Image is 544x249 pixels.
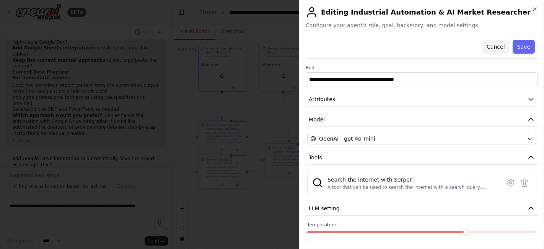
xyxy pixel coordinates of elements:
button: Delete tool [518,176,531,190]
span: LLM setting [309,205,340,212]
span: Temperature: [307,222,338,228]
span: OpenAI - gpt-4o-mini [319,135,375,143]
span: Attributes [309,95,335,103]
button: Save [513,40,535,54]
div: Search the internet with Serper [327,176,496,183]
button: Cancel [482,40,509,54]
span: Model [309,116,325,123]
img: SerperDevTool [312,177,323,188]
button: Configure tool [504,176,518,190]
button: Tools [306,151,538,165]
h2: Editing Industrial Automation & AI Market Researcher [306,6,538,18]
button: OpenAI - gpt-4o-mini [307,133,536,144]
div: A tool that can be used to search the internet with a search_query. Supports different search typ... [327,184,496,190]
button: Attributes [306,92,538,106]
span: Configure your agent's role, goal, backstory, and model settings. [306,21,538,29]
button: Model [306,113,538,127]
span: Tools [309,154,322,161]
label: Role [306,65,538,71]
button: LLM setting [306,201,538,216]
